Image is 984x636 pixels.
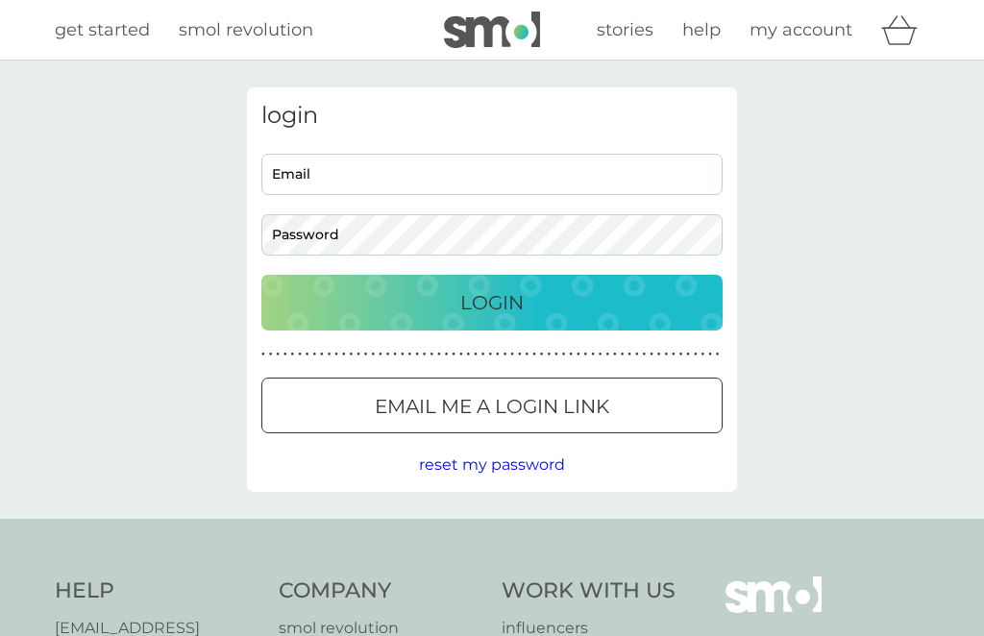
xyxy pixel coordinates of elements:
a: stories [597,16,653,44]
p: ● [401,350,405,359]
p: Email me a login link [375,391,609,422]
p: ● [364,350,368,359]
span: smol revolution [179,19,313,40]
p: ● [621,350,625,359]
span: stories [597,19,653,40]
p: ● [569,350,573,359]
p: ● [577,350,580,359]
p: ● [269,350,273,359]
p: ● [437,350,441,359]
a: smol revolution [179,16,313,44]
h4: Company [279,576,483,606]
button: Email me a login link [261,378,723,433]
p: ● [627,350,631,359]
p: ● [357,350,360,359]
p: ● [283,350,287,359]
p: ● [540,350,544,359]
h4: Work With Us [502,576,676,606]
p: ● [342,350,346,359]
p: ● [393,350,397,359]
p: ● [504,350,507,359]
p: ● [371,350,375,359]
span: my account [750,19,852,40]
p: ● [306,350,309,359]
button: Login [261,275,723,330]
p: ● [716,350,720,359]
div: basket [881,11,929,49]
p: ● [467,350,471,359]
p: ● [532,350,536,359]
p: Login [460,287,524,318]
p: ● [694,350,698,359]
p: ● [459,350,463,359]
p: ● [643,350,647,359]
a: get started [55,16,150,44]
p: ● [599,350,603,359]
p: ● [562,350,566,359]
p: ● [526,350,529,359]
h4: Help [55,576,259,606]
p: ● [328,350,332,359]
p: ● [415,350,419,359]
p: ● [510,350,514,359]
p: ● [276,350,280,359]
p: ● [350,350,354,359]
span: help [682,19,721,40]
p: ● [708,350,712,359]
p: ● [650,350,653,359]
p: ● [547,350,551,359]
p: ● [445,350,449,359]
span: reset my password [419,455,565,474]
p: ● [474,350,478,359]
p: ● [635,350,639,359]
p: ● [496,350,500,359]
p: ● [452,350,455,359]
p: ● [657,350,661,359]
p: ● [605,350,609,359]
p: ● [423,350,427,359]
p: ● [320,350,324,359]
p: ● [584,350,588,359]
a: my account [750,16,852,44]
p: ● [379,350,382,359]
p: ● [312,350,316,359]
p: ● [672,350,676,359]
img: smol [444,12,540,48]
p: ● [481,350,485,359]
p: ● [701,350,705,359]
p: ● [334,350,338,359]
h3: login [261,102,723,130]
p: ● [386,350,390,359]
p: ● [430,350,433,359]
p: ● [518,350,522,359]
p: ● [554,350,558,359]
p: ● [291,350,295,359]
p: ● [686,350,690,359]
span: get started [55,19,150,40]
a: help [682,16,721,44]
p: ● [488,350,492,359]
p: ● [591,350,595,359]
p: ● [679,350,683,359]
p: ● [298,350,302,359]
p: ● [664,350,668,359]
p: ● [613,350,617,359]
p: ● [261,350,265,359]
p: ● [408,350,412,359]
button: reset my password [419,453,565,477]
